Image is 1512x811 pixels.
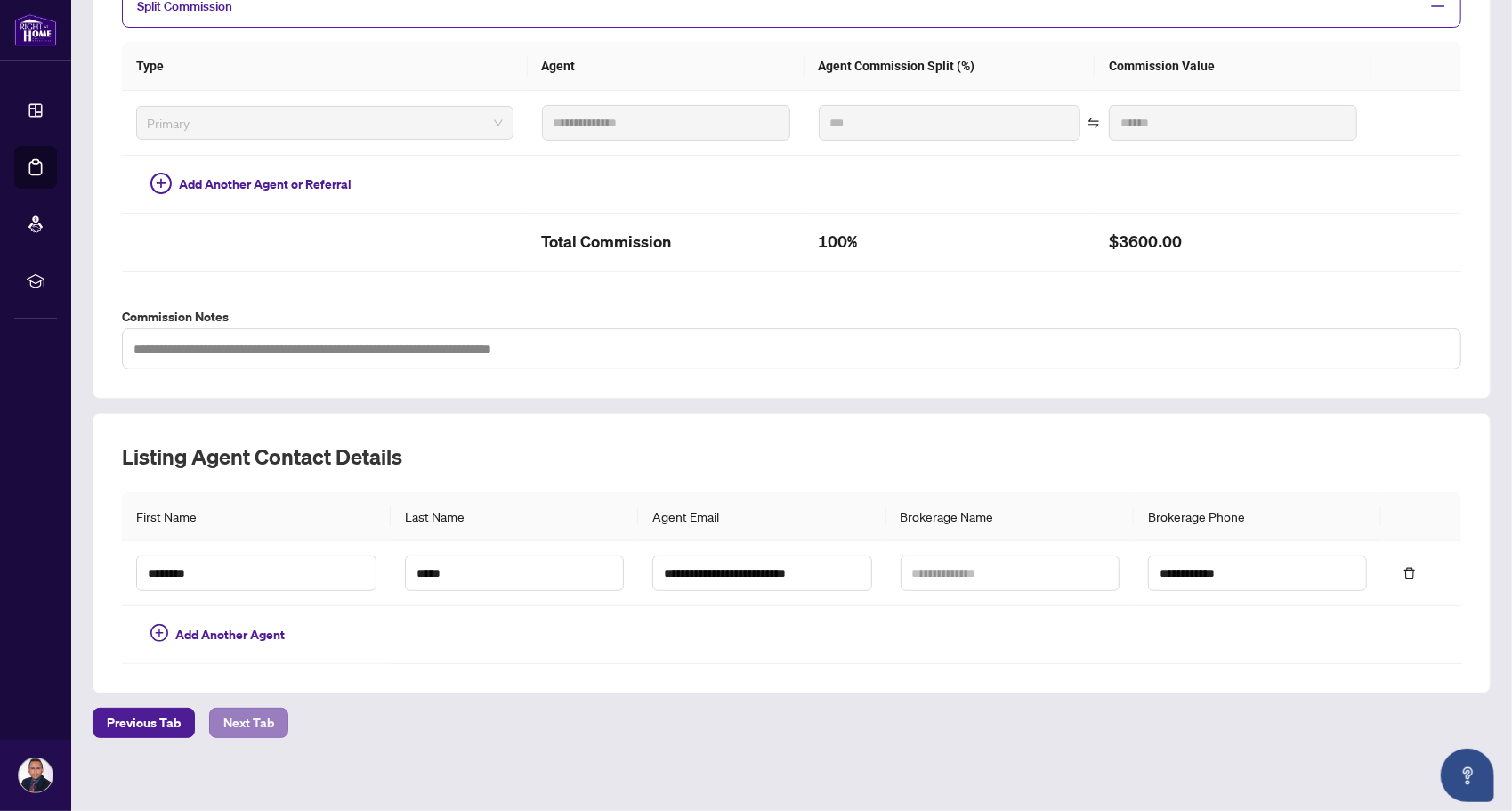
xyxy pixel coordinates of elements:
[93,708,195,738] button: Previous Tab
[136,620,299,649] button: Add Another Agent
[122,492,391,541] th: First Name
[1088,117,1100,129] span: swap
[19,758,53,792] img: Profile Icon
[1134,492,1381,541] th: Brokerage Phone
[179,174,352,194] span: Add Another Agent or Referral
[542,228,790,256] h2: Total Commission
[1109,228,1357,256] h2: $3600.00
[391,492,638,541] th: Last Name
[175,625,285,645] span: Add Another Agent
[1095,42,1371,91] th: Commission Value
[886,492,1134,541] th: Brokerage Name
[528,42,805,91] th: Agent
[805,42,1096,91] th: Agent Commission Split (%)
[223,709,274,737] span: Next Tab
[107,709,181,737] span: Previous Tab
[122,307,1461,327] label: Commission Notes
[136,170,366,199] button: Add Another Agent or Referral
[150,624,168,642] span: plus-circle
[638,492,885,541] th: Agent Email
[150,173,172,194] span: plus-circle
[1403,567,1416,580] span: delete
[122,442,1461,471] h2: Listing Agent Contact Details
[819,228,1081,256] h2: 100%
[147,109,503,136] span: Primary
[209,708,288,738] button: Next Tab
[14,13,57,46] img: logo
[1441,749,1494,802] button: Open asap
[122,42,528,91] th: Type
